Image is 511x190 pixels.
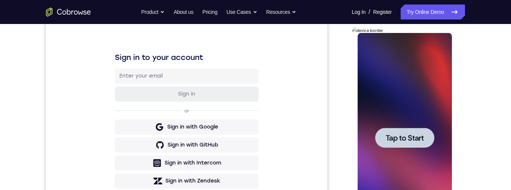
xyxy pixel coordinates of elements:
div: Sign in with GitHub [122,141,172,148]
button: Use Cases [226,4,257,19]
h1: Sign in to your account [69,51,212,62]
p: or [137,107,145,113]
div: Sign in with Intercom [119,159,175,166]
a: Pricing [202,4,217,19]
div: Sign in with Zendesk [119,177,174,184]
button: Tap to Start [23,100,82,120]
button: Resources [266,4,297,19]
span: Tap to Start [34,107,72,114]
button: Sign in with Zendesk [69,173,212,188]
button: Sign in with Intercom [69,155,212,170]
a: Register [373,4,392,19]
a: Try Online Demo [401,4,465,19]
input: Enter your email [73,72,208,79]
button: Sign in with Google [69,119,212,134]
div: Sign in with Google [121,123,172,130]
a: Log In [352,4,365,19]
button: Sign in with GitHub [69,137,212,152]
span: / [368,7,370,16]
button: Sign in [69,86,212,101]
a: Go to the home page [46,7,91,16]
button: Product [141,4,165,19]
a: About us [174,4,193,19]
